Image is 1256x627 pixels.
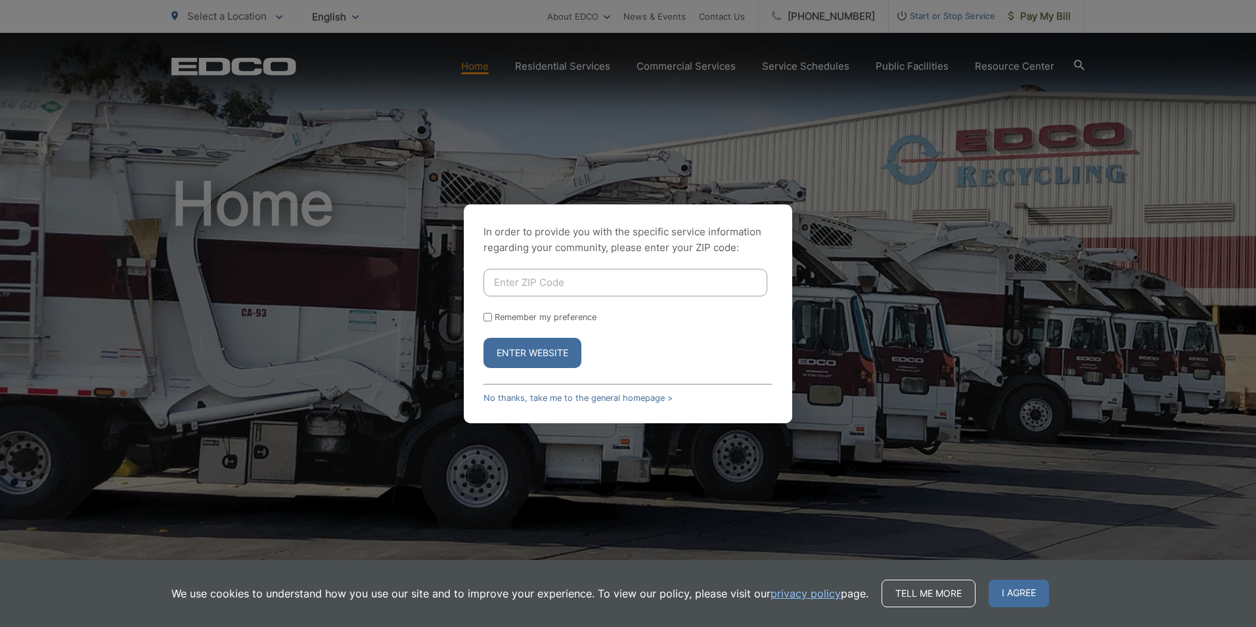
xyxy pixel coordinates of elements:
button: Enter Website [483,338,581,368]
label: Remember my preference [495,312,596,322]
p: In order to provide you with the specific service information regarding your community, please en... [483,224,773,256]
a: privacy policy [771,586,841,601]
p: We use cookies to understand how you use our site and to improve your experience. To view our pol... [171,586,868,601]
a: No thanks, take me to the general homepage > [483,393,673,403]
a: Tell me more [882,580,976,607]
input: Enter ZIP Code [483,269,767,296]
span: I agree [989,580,1049,607]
